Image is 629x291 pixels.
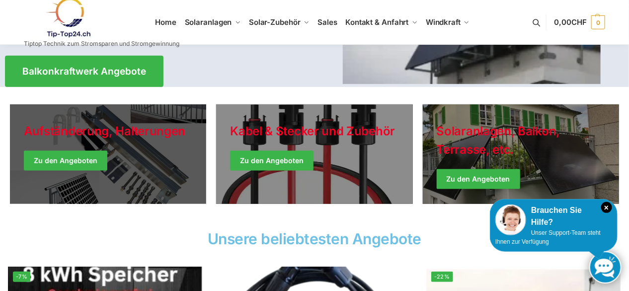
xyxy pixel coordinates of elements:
[426,17,461,27] span: Windkraft
[495,229,601,245] span: Unser Support-Team steht Ihnen zur Verfügung
[495,204,612,228] div: Brauchen Sie Hilfe?
[423,104,619,204] a: Winter Jackets
[601,202,612,213] i: Schließen
[571,17,587,27] span: CHF
[495,204,526,235] img: Customer service
[216,104,412,204] a: Holiday Style
[5,231,624,246] h2: Unsere beliebtesten Angebote
[185,17,232,27] span: Solaranlagen
[345,17,408,27] span: Kontakt & Anfahrt
[554,7,605,37] a: 0,00CHF 0
[24,41,179,47] p: Tiptop Technik zum Stromsparen und Stromgewinnung
[554,17,587,27] span: 0,00
[22,67,146,76] span: Balkonkraftwerk Angebote
[317,17,337,27] span: Sales
[10,104,206,204] a: Holiday Style
[249,17,301,27] span: Solar-Zubehör
[591,15,605,29] span: 0
[5,56,163,87] a: Balkonkraftwerk Angebote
